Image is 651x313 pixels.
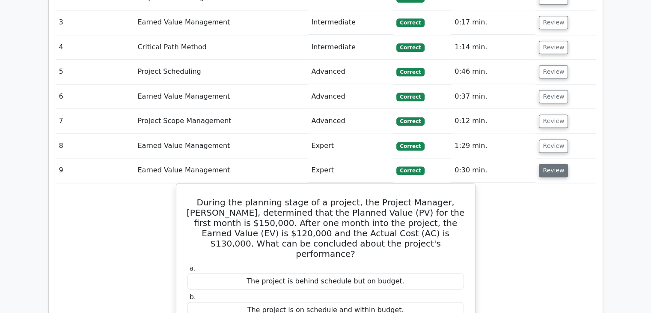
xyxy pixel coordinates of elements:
div: The project is behind schedule but on budget. [187,273,464,290]
td: Project Scope Management [134,109,308,133]
button: Review [539,41,568,54]
span: Correct [396,166,424,175]
button: Review [539,65,568,78]
td: 0:12 min. [451,109,535,133]
button: Review [539,90,568,103]
td: 7 [56,109,134,133]
td: Earned Value Management [134,10,308,35]
td: Earned Value Management [134,158,308,183]
span: Correct [396,43,424,52]
td: Intermediate [308,10,393,35]
td: 0:37 min. [451,84,535,109]
td: 3 [56,10,134,35]
td: 8 [56,134,134,158]
span: Correct [396,117,424,126]
td: 0:30 min. [451,158,535,183]
td: 4 [56,35,134,60]
span: Correct [396,142,424,150]
button: Review [539,139,568,153]
span: Correct [396,18,424,27]
td: 6 [56,84,134,109]
button: Review [539,164,568,177]
td: Earned Value Management [134,134,308,158]
td: 1:14 min. [451,35,535,60]
span: Correct [396,68,424,76]
td: 1:29 min. [451,134,535,158]
td: 9 [56,158,134,183]
button: Review [539,114,568,128]
span: a. [190,264,196,272]
td: Advanced [308,109,393,133]
td: Expert [308,134,393,158]
td: Critical Path Method [134,35,308,60]
span: b. [190,293,196,301]
td: 0:17 min. [451,10,535,35]
td: Intermediate [308,35,393,60]
button: Review [539,16,568,29]
td: Advanced [308,60,393,84]
td: Earned Value Management [134,84,308,109]
td: Project Scheduling [134,60,308,84]
h5: During the planning stage of a project, the Project Manager, [PERSON_NAME], determined that the P... [187,197,465,259]
td: Advanced [308,84,393,109]
td: 5 [56,60,134,84]
td: Expert [308,158,393,183]
span: Correct [396,93,424,101]
td: 0:46 min. [451,60,535,84]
